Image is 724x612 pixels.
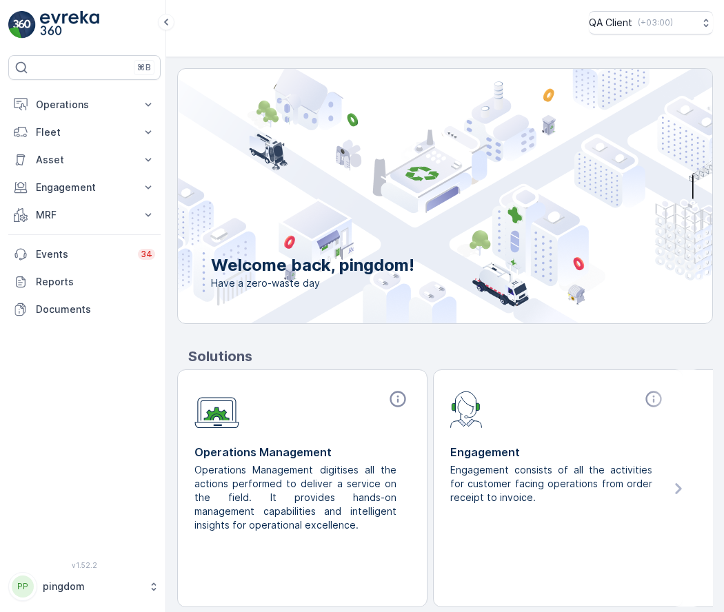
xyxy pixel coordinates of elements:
button: MRF [8,201,161,229]
p: Operations Management digitises all the actions performed to deliver a service on the field. It p... [194,463,399,532]
img: module-icon [194,389,239,429]
img: logo_light-DOdMpM7g.png [40,11,99,39]
div: PP [12,575,34,598]
p: Solutions [188,346,713,367]
img: module-icon [450,389,483,428]
img: city illustration [116,69,712,323]
p: ⌘B [137,62,151,73]
p: MRF [36,208,133,222]
button: Asset [8,146,161,174]
a: Documents [8,296,161,323]
p: Fleet [36,125,133,139]
p: Events [36,247,130,261]
p: pingdom [43,580,141,593]
p: Reports [36,275,155,289]
p: 34 [141,249,152,260]
p: Operations [36,98,133,112]
p: Engagement [450,444,666,460]
img: logo [8,11,36,39]
p: QA Client [589,16,632,30]
a: Reports [8,268,161,296]
p: ( +03:00 ) [638,17,673,28]
button: Engagement [8,174,161,201]
p: Engagement consists of all the activities for customer facing operations from order receipt to in... [450,463,655,504]
span: v 1.52.2 [8,561,161,569]
button: Operations [8,91,161,119]
p: Documents [36,303,155,316]
p: Asset [36,153,133,167]
p: Operations Management [194,444,410,460]
button: QA Client(+03:00) [589,11,713,34]
button: PPpingdom [8,572,161,601]
button: Fleet [8,119,161,146]
p: Engagement [36,181,133,194]
a: Events34 [8,241,161,268]
span: Have a zero-waste day [211,276,414,290]
p: Welcome back, pingdom! [211,254,414,276]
